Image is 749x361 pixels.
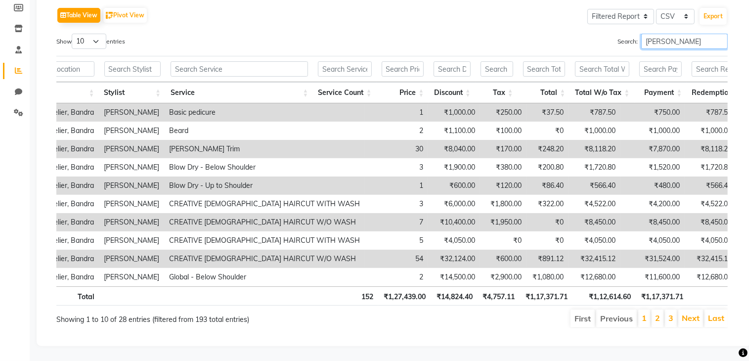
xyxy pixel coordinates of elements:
[313,82,376,103] th: Service Count: activate to sort column ascending
[685,177,737,195] td: ₹566.40
[56,34,125,49] label: Show entries
[164,177,365,195] td: Blow Dry - Up to Shoulder
[520,286,573,306] th: ₹1,17,371.71
[655,313,660,323] a: 2
[570,82,634,103] th: Total W/o Tax: activate to sort column ascending
[382,61,424,77] input: Search Price
[527,122,569,140] td: ₹0
[378,286,431,306] th: ₹1,27,439.00
[481,61,513,77] input: Search Tax
[685,268,737,286] td: ₹12,680.00
[19,177,99,195] td: Aurum atelier, Bandra
[428,122,480,140] td: ₹1,100.00
[573,286,636,306] th: ₹1,12,614.60
[99,231,164,250] td: [PERSON_NAME]
[620,158,685,177] td: ₹1,520.00
[19,195,99,213] td: Aurum atelier, Bandra
[708,313,724,323] a: Last
[428,177,480,195] td: ₹600.00
[164,250,365,268] td: CREATIVE [DEMOGRAPHIC_DATA] HAIRCUT W/O WASH
[429,82,476,103] th: Discount: activate to sort column ascending
[634,82,687,103] th: Payment: activate to sort column ascending
[480,140,527,158] td: ₹170.00
[527,231,569,250] td: ₹0
[318,61,371,77] input: Search Service Count
[480,268,527,286] td: ₹2,900.00
[103,8,147,23] button: Pivot View
[365,140,428,158] td: 30
[164,140,365,158] td: [PERSON_NAME] Trim
[428,158,480,177] td: ₹1,900.00
[668,313,673,323] a: 3
[620,122,685,140] td: ₹1,000.00
[19,122,99,140] td: Aurum atelier, Bandra
[19,250,99,268] td: Aurum atelier, Bandra
[164,268,365,286] td: Global - Below Shoulder
[620,213,685,231] td: ₹8,450.00
[428,213,480,231] td: ₹10,400.00
[480,213,527,231] td: ₹1,950.00
[171,61,308,77] input: Search Service
[99,82,166,103] th: Stylist: activate to sort column ascending
[518,82,571,103] th: Total: activate to sort column ascending
[428,268,480,286] td: ₹14,500.00
[434,61,471,77] input: Search Discount
[480,158,527,177] td: ₹380.00
[164,158,365,177] td: Blow Dry - Below Shoulder
[480,195,527,213] td: ₹1,800.00
[166,82,313,103] th: Service: activate to sort column ascending
[685,213,737,231] td: ₹8,450.00
[315,286,378,306] th: 152
[164,231,365,250] td: CREATIVE [DEMOGRAPHIC_DATA] HAIRCUT WITH WASH
[527,250,569,268] td: ₹891.12
[99,268,164,286] td: [PERSON_NAME]
[19,231,99,250] td: Aurum atelier, Bandra
[523,61,566,77] input: Search Total
[19,286,99,306] th: Total
[700,8,727,25] button: Export
[617,34,728,49] label: Search:
[19,82,99,103] th: Location: activate to sort column ascending
[104,61,161,77] input: Search Stylist
[480,177,527,195] td: ₹120.00
[99,158,164,177] td: [PERSON_NAME]
[57,8,100,23] button: Table View
[480,250,527,268] td: ₹600.00
[527,177,569,195] td: ₹86.40
[164,195,365,213] td: CREATIVE [DEMOGRAPHIC_DATA] HAIRCUT WITH WASH
[569,122,620,140] td: ₹1,000.00
[365,195,428,213] td: 3
[365,268,428,286] td: 2
[478,286,520,306] th: ₹4,757.11
[620,268,685,286] td: ₹11,600.00
[620,195,685,213] td: ₹4,200.00
[636,286,688,306] th: ₹1,17,371.71
[56,309,327,325] div: Showing 1 to 10 of 28 entries (filtered from 193 total entries)
[527,268,569,286] td: ₹1,080.00
[431,286,478,306] th: ₹14,824.40
[19,268,99,286] td: Aurum atelier, Bandra
[428,231,480,250] td: ₹4,050.00
[569,177,620,195] td: ₹566.40
[99,103,164,122] td: [PERSON_NAME]
[99,177,164,195] td: [PERSON_NAME]
[377,82,429,103] th: Price: activate to sort column ascending
[480,122,527,140] td: ₹100.00
[365,158,428,177] td: 3
[620,250,685,268] td: ₹31,524.00
[569,140,620,158] td: ₹8,118.20
[19,158,99,177] td: Aurum atelier, Bandra
[106,12,113,19] img: pivot.png
[480,231,527,250] td: ₹0
[527,158,569,177] td: ₹200.80
[620,231,685,250] td: ₹4,050.00
[99,195,164,213] td: [PERSON_NAME]
[641,34,728,49] input: Search:
[575,61,629,77] input: Search Total W/o Tax
[620,140,685,158] td: ₹7,870.00
[365,177,428,195] td: 1
[365,103,428,122] td: 1
[682,313,700,323] a: Next
[527,195,569,213] td: ₹322.00
[569,250,620,268] td: ₹32,415.12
